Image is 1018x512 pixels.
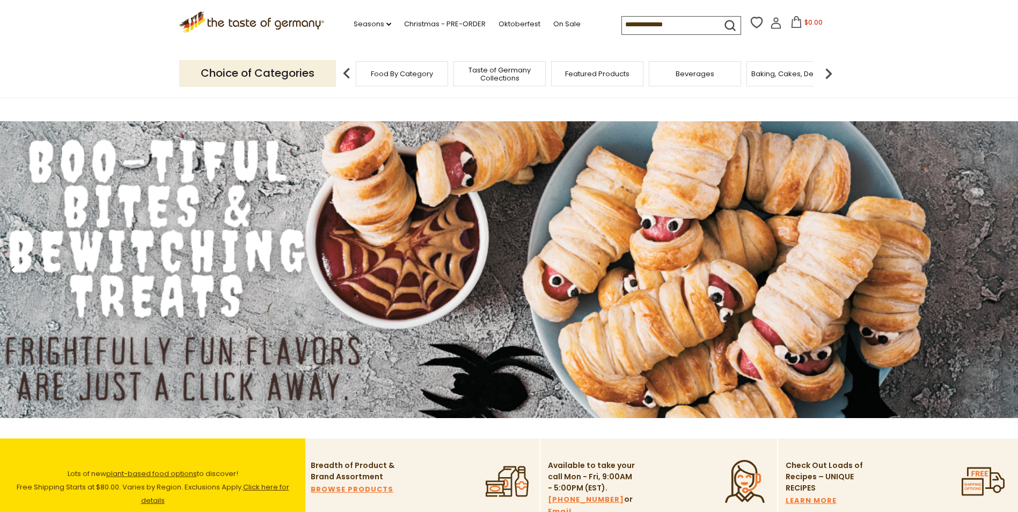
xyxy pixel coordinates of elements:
button: $0.00 [784,16,830,32]
span: $0.00 [804,18,823,27]
a: [PHONE_NUMBER] [548,494,624,506]
a: LEARN MORE [786,495,837,507]
p: Breadth of Product & Brand Assortment [311,460,399,482]
img: previous arrow [336,63,357,84]
a: Click here for details [141,482,289,506]
a: On Sale [553,18,581,30]
p: Check Out Loads of Recipes – UNIQUE RECIPES [786,460,863,494]
a: Oktoberfest [499,18,540,30]
a: plant-based food options [106,469,197,479]
a: Featured Products [565,70,629,78]
a: Food By Category [371,70,433,78]
a: Christmas - PRE-ORDER [404,18,486,30]
a: Beverages [676,70,714,78]
span: Lots of new to discover! Free Shipping Starts at $80.00. Varies by Region. Exclusions Apply. [17,469,289,506]
img: next arrow [818,63,839,84]
a: Baking, Cakes, Desserts [751,70,834,78]
a: Taste of Germany Collections [457,66,543,82]
a: BROWSE PRODUCTS [311,484,393,495]
a: Seasons [354,18,391,30]
p: Choice of Categories [179,60,336,86]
